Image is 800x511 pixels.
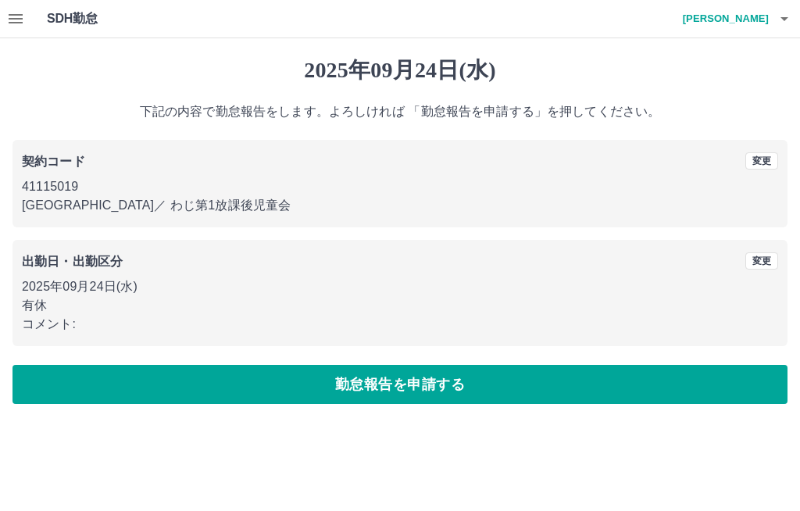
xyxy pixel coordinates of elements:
[12,57,787,84] h1: 2025年09月24日(水)
[22,315,778,334] p: コメント:
[22,277,778,296] p: 2025年09月24日(水)
[22,296,778,315] p: 有休
[22,255,123,268] b: 出勤日・出勤区分
[12,102,787,121] p: 下記の内容で勤怠報告をします。よろしければ 「勤怠報告を申請する」を押してください。
[12,365,787,404] button: 勤怠報告を申請する
[22,196,778,215] p: [GEOGRAPHIC_DATA] ／ わじ第1放課後児童会
[745,252,778,270] button: 変更
[745,152,778,170] button: 変更
[22,155,85,168] b: 契約コード
[22,177,778,196] p: 41115019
